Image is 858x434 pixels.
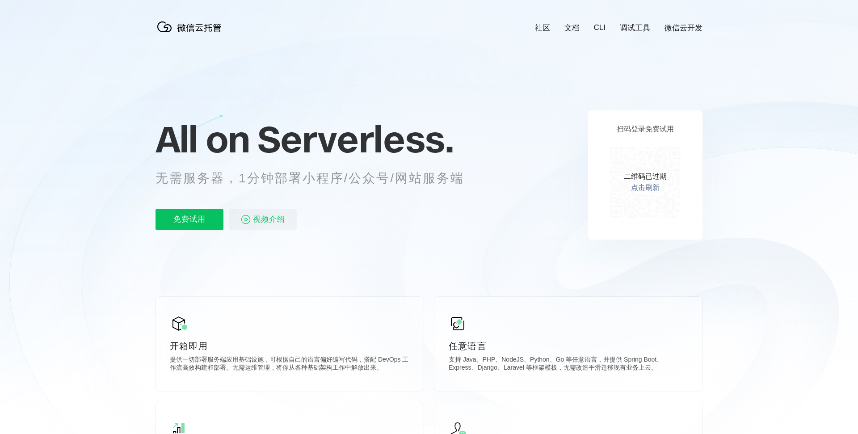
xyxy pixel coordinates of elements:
[257,117,454,161] span: Serverless.
[156,18,227,36] img: 微信云托管
[624,172,667,181] p: 二维码已过期
[449,340,688,352] p: 任意语言
[156,209,223,230] p: 免费试用
[156,117,249,161] span: All on
[449,356,688,374] p: 支持 Java、PHP、NodeJS、Python、Go 等任意语言，并提供 Spring Boot、Express、Django、Laravel 等框架模板，无需改造平滑迁移现有业务上云。
[170,356,409,374] p: 提供一切部署服务端应用基础设施，可根据自己的语言偏好编写代码，搭配 DevOps 工作流高效构建和部署。无需运维管理，将你从各种基础架构工作中解放出来。
[156,29,227,37] a: 微信云托管
[594,23,606,32] a: CLI
[156,169,481,187] p: 无需服务器，1分钟部署小程序/公众号/网站服务端
[253,209,285,230] span: 视频介绍
[631,183,660,193] a: 点击刷新
[564,23,580,33] a: 文档
[535,23,550,33] a: 社区
[617,125,674,134] p: 扫码登录免费试用
[170,340,409,352] p: 开箱即用
[620,23,650,33] a: 调试工具
[665,23,702,33] a: 微信云开发
[240,214,251,225] img: video_play.svg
